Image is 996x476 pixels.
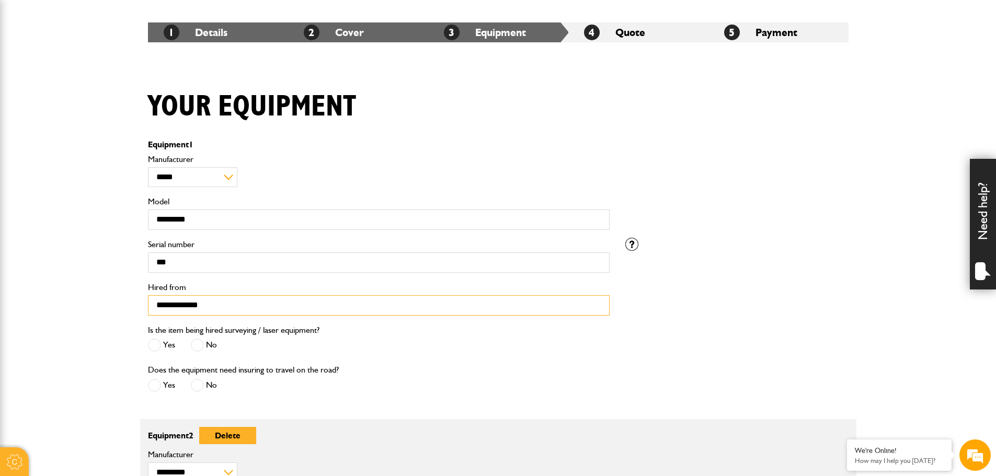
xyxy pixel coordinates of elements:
[724,25,740,40] span: 5
[18,58,44,73] img: d_20077148190_company_1631870298795_20077148190
[199,427,256,444] button: Delete
[148,326,319,334] label: Is the item being hired surveying / laser equipment?
[708,22,849,42] li: Payment
[189,431,193,440] span: 2
[189,140,193,149] span: 1
[855,446,944,455] div: We're Online!
[14,189,191,313] textarea: Type your message and hit 'Enter'
[164,26,227,39] a: 1Details
[148,366,339,374] label: Does the equipment need insuring to travel on the road?
[14,158,191,181] input: Enter your phone number
[142,322,190,336] em: Start Chat
[148,89,356,124] h1: Your equipment
[191,339,217,352] label: No
[164,25,179,40] span: 1
[148,141,610,149] p: Equipment
[171,5,197,30] div: Minimize live chat window
[148,450,610,459] label: Manufacturer
[148,155,610,164] label: Manufacturer
[584,25,600,40] span: 4
[304,25,319,40] span: 2
[14,127,191,150] input: Enter your email address
[148,427,610,444] p: Equipment
[148,198,610,206] label: Model
[148,379,175,392] label: Yes
[148,339,175,352] label: Yes
[148,240,610,249] label: Serial number
[444,25,460,40] span: 3
[970,159,996,289] div: Need help?
[428,22,568,42] li: Equipment
[191,379,217,392] label: No
[148,283,610,292] label: Hired from
[855,457,944,465] p: How may I help you today?
[54,59,176,72] div: Chat with us now
[568,22,708,42] li: Quote
[304,26,364,39] a: 2Cover
[14,97,191,120] input: Enter your last name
